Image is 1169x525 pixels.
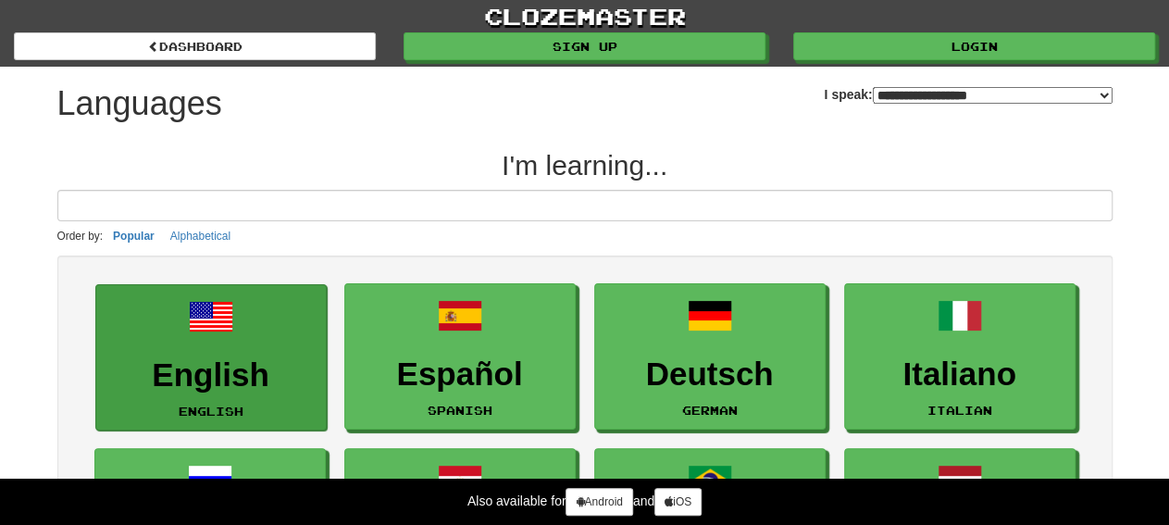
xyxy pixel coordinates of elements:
[354,356,566,393] h3: Español
[824,85,1112,104] label: I speak:
[95,284,327,431] a: EnglishEnglish
[57,85,222,122] h1: Languages
[179,405,243,418] small: English
[57,150,1113,181] h2: I'm learning...
[344,283,576,431] a: EspañolSpanish
[793,32,1155,60] a: Login
[654,488,702,516] a: iOS
[428,404,492,417] small: Spanish
[566,488,632,516] a: Android
[604,356,815,393] h3: Deutsch
[682,404,738,417] small: German
[873,87,1113,104] select: I speak:
[854,356,1065,393] h3: Italiano
[107,226,160,246] button: Popular
[844,283,1076,431] a: ItalianoItalian
[14,32,376,60] a: dashboard
[404,32,765,60] a: Sign up
[106,357,317,394] h3: English
[927,404,992,417] small: Italian
[594,283,826,431] a: DeutschGerman
[165,226,236,246] button: Alphabetical
[57,230,104,243] small: Order by:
